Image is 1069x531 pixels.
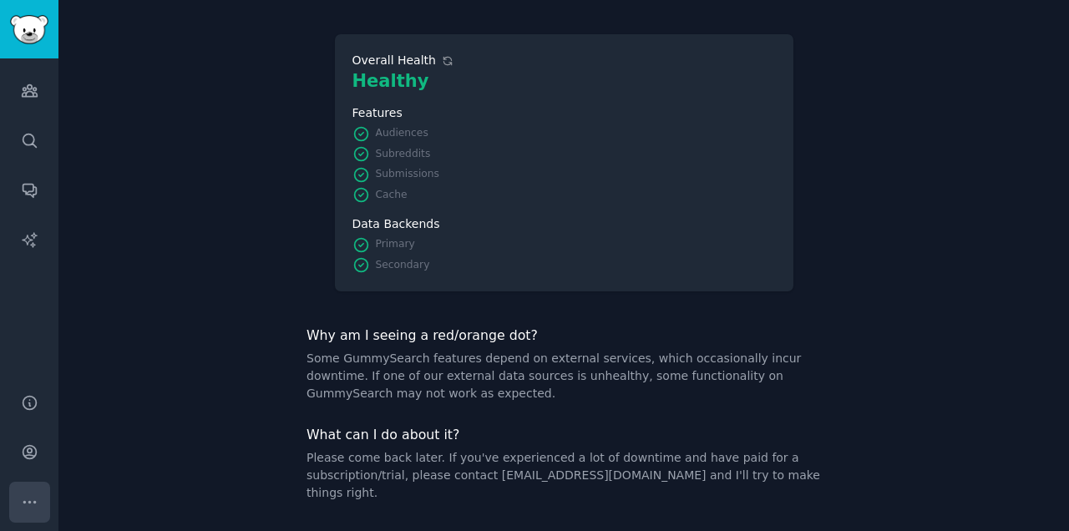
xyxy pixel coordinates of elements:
[307,449,821,502] dd: Please come back later. If you've experienced a lot of downtime and have paid for a subscription/...
[352,106,403,119] span: Features
[352,217,440,230] span: Data Backends
[376,237,415,252] span: Primary
[376,167,439,182] span: Submissions
[10,15,48,44] img: GummySearch logo
[376,147,431,162] span: Subreddits
[352,52,770,69] span: Overall Health
[307,350,821,402] dd: Some GummySearch features depend on external services, which occasionally incur downtime. If one ...
[376,188,408,203] span: Cache
[307,326,821,344] dt: Why am I seeing a red/orange dot?
[376,126,428,141] span: Audiences
[352,71,429,91] span: Healthy
[376,258,430,273] span: Secondary
[307,426,821,443] dt: What can I do about it?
